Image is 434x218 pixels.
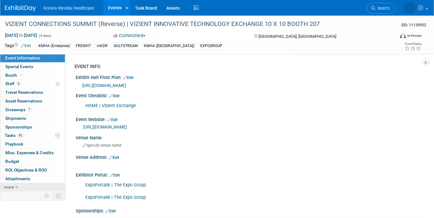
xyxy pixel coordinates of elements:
span: Tasks [5,133,24,138]
div: EXPOGROUP [198,43,224,49]
a: Travel Reservations [0,88,65,97]
span: Event ID: 11139952 [401,23,426,27]
a: Edit [109,94,120,98]
img: ExhibitDay [5,5,36,11]
span: to [18,33,24,38]
a: Asset Reservations [0,97,65,105]
span: 0% [17,133,24,138]
a: Event Information [0,54,65,62]
div: Event Format [360,32,422,41]
a: Edit [21,44,31,48]
a: Special Events [0,63,65,71]
div: VIZIENT CONNECTIONS SUMMIT (Reverse) | VIZIENT INNOVATIVE TECHNOLOGY EXCHANGE 10 X 10 BOOTH 207 [3,19,386,30]
a: Edit [107,118,118,122]
a: HOME | Vizient Exchange [85,103,136,108]
div: GULFSTREAM [112,43,140,49]
span: Budget [5,159,19,164]
div: Exhibit Hall Floor Plan: [76,73,422,81]
span: Playbook [5,142,23,146]
div: EVENT INFO [75,63,417,70]
a: Attachments [0,175,65,183]
span: Sponsorships [5,124,32,129]
span: [DATE] [DATE] [5,33,37,38]
i: Booth reservation complete [20,73,23,77]
a: more [0,183,65,191]
a: Budget [0,157,65,166]
span: Giveaways [5,107,32,112]
a: Shipments [0,114,65,123]
a: Search [367,3,396,14]
a: Giveaways1 [0,106,65,114]
div: KMHA (Enterprise) [37,43,72,49]
a: Misc. Expenses & Credits [0,149,65,157]
span: Specify venue name [83,143,122,148]
span: Search [375,6,390,11]
span: more [4,185,14,190]
a: Tasks0% [0,131,65,140]
div: mKDR [95,43,110,49]
div: Exhibitor Portal: [76,170,422,178]
a: [URL][DOMAIN_NAME] [83,124,127,129]
div: Venue Address: [76,153,422,161]
span: Shipments [5,116,26,121]
a: [URL][DOMAIN_NAME] [82,83,126,88]
div: Event Rating [405,42,421,46]
span: Asset Reservations [5,98,42,103]
td: Toggle Event Tabs [52,192,65,200]
span: 5 [16,81,21,86]
span: 1 [27,107,32,112]
td: Personalize Event Tab Strip [42,192,52,200]
div: Sponsorships: [76,206,422,214]
div: KMHA ([GEOGRAPHIC_DATA]) [142,43,196,49]
div: Event Website: [76,115,422,123]
a: Edit [123,76,133,80]
span: Potential Scheduling Conflict -- at least one attendee is tagged in another overlapping event. [56,81,60,87]
a: Booth [0,71,65,80]
a: Staff5 [0,80,65,88]
a: Edit [109,155,119,160]
div: Event Checklist: [76,91,422,99]
span: Attachments [5,176,30,181]
span: Booth [5,73,24,78]
span: Misc. Expenses & Credits [5,150,54,155]
div: In-Person [407,33,422,38]
a: Edit [110,173,120,177]
span: Travel Reservations [5,90,43,95]
a: Sponsorships [0,123,65,131]
td: Tags [5,42,31,50]
a: Playbook [0,140,65,148]
a: Edit [106,209,116,213]
img: Annette O'Mahoney [404,2,415,14]
a: ROI, Objectives & ROO [0,166,65,174]
span: [GEOGRAPHIC_DATA], [GEOGRAPHIC_DATA] [259,34,336,39]
span: Konica Minolta Healthcare [43,6,94,11]
div: Venue Name: [76,133,422,141]
span: Special Events [5,64,33,69]
span: ROI, Objectives & ROO [5,168,47,172]
span: Event Information [5,55,40,60]
a: ExpoPortal® | The Expo Group [85,195,146,200]
button: Committed [111,33,148,39]
div: FREIGHT [74,43,93,49]
span: (4 days) [38,34,51,38]
a: ExpoPortal® | The Expo Group [85,182,146,188]
span: Staff [5,81,21,86]
img: Format-Inperson.png [400,33,406,38]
